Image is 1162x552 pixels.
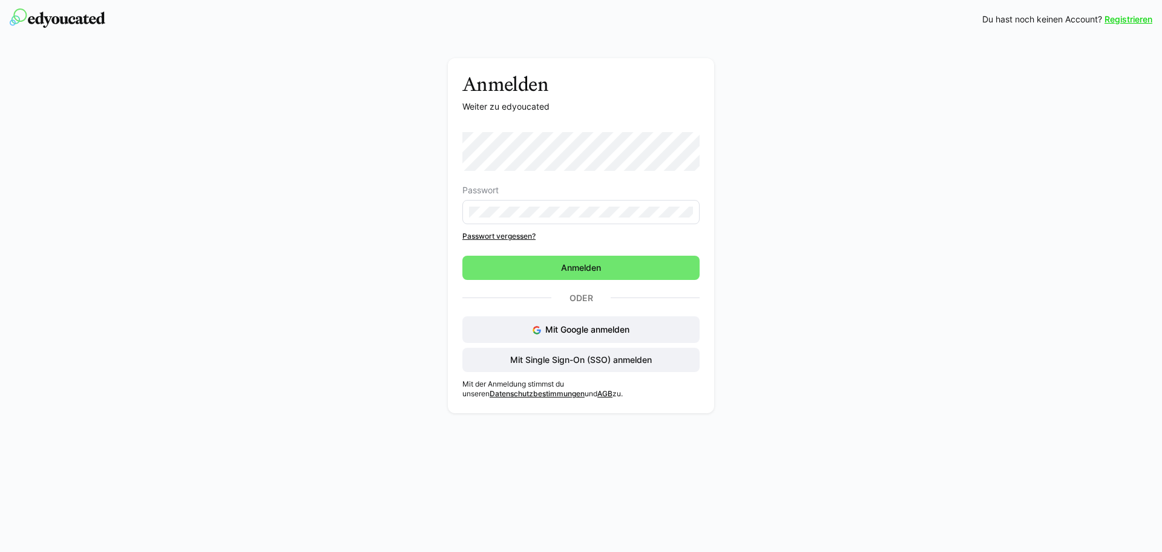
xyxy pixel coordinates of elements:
[508,354,654,366] span: Mit Single Sign-On (SSO) anmelden
[462,73,700,96] h3: Anmelden
[1105,13,1152,25] a: Registrieren
[982,13,1102,25] span: Du hast noch keinen Account?
[462,256,700,280] button: Anmelden
[462,185,499,195] span: Passwort
[597,389,612,398] a: AGB
[545,324,629,334] span: Mit Google anmelden
[551,290,611,307] p: Oder
[10,8,105,28] img: edyoucated
[490,389,585,398] a: Datenschutzbestimmungen
[462,101,700,113] p: Weiter zu edyoucated
[462,348,700,372] button: Mit Single Sign-On (SSO) anmelden
[462,316,700,343] button: Mit Google anmelden
[462,379,700,399] p: Mit der Anmeldung stimmst du unseren und zu.
[462,231,700,241] a: Passwort vergessen?
[559,262,603,274] span: Anmelden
